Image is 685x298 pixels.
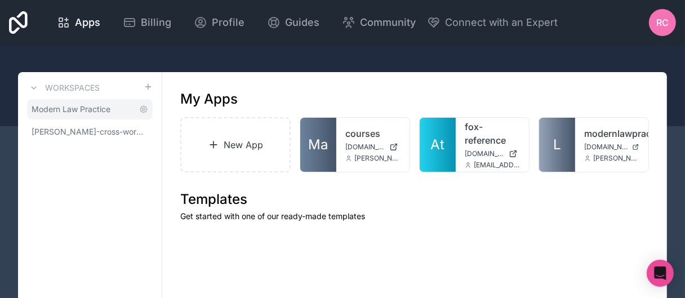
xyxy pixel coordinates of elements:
span: L [553,136,561,154]
h1: Templates [180,190,649,208]
a: Modern Law Practice [27,99,153,119]
a: Community [333,10,425,35]
a: At [420,118,456,172]
span: At [431,136,445,154]
span: RC [656,16,669,29]
span: [EMAIL_ADDRESS][DOMAIN_NAME] [474,161,520,170]
a: [DOMAIN_NAME] [465,149,520,158]
span: Apps [75,15,100,30]
span: [PERSON_NAME]-cross-workspace [32,126,144,137]
span: Connect with an Expert [445,15,558,30]
a: L [539,118,575,172]
a: Apps [48,10,109,35]
span: [DOMAIN_NAME] [345,143,385,152]
button: Connect with an Expert [427,15,558,30]
span: Guides [285,15,319,30]
span: Modern Law Practice [32,104,110,115]
a: courses [345,127,401,140]
h1: My Apps [180,90,238,108]
span: Billing [141,15,171,30]
a: New App [180,117,291,172]
a: [PERSON_NAME]-cross-workspace [27,122,153,142]
span: [PERSON_NAME][EMAIL_ADDRESS][DOMAIN_NAME] [354,154,401,163]
a: Ma [300,118,336,172]
a: [DOMAIN_NAME] [584,143,639,152]
span: Community [360,15,416,30]
a: Billing [114,10,180,35]
h3: Workspaces [45,82,100,94]
a: fox-reference [465,120,520,147]
span: [DOMAIN_NAME] [465,149,504,158]
a: Profile [185,10,253,35]
span: [DOMAIN_NAME] [584,143,628,152]
a: [DOMAIN_NAME] [345,143,401,152]
span: [PERSON_NAME][EMAIL_ADDRESS][DOMAIN_NAME] [593,154,639,163]
a: Guides [258,10,328,35]
span: Profile [212,15,244,30]
a: Workspaces [27,81,100,95]
div: Open Intercom Messenger [647,260,674,287]
span: Ma [309,136,328,154]
a: modernlawpractice [584,127,639,140]
p: Get started with one of our ready-made templates [180,211,649,222]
